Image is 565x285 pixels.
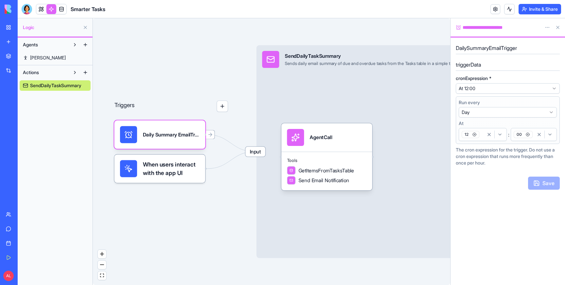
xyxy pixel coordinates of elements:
[23,24,80,31] span: Logic
[511,128,557,141] button: 00
[114,101,135,112] p: Triggers
[114,78,228,183] div: Triggers
[30,82,81,89] span: SendDailyTaskSummary
[246,147,265,156] span: Input
[285,61,498,66] div: Sends daily email summary of due and overdue tasks from the Tasks table in a simple table format ...
[459,107,557,118] button: Select frequency
[114,120,228,149] div: Daily Summary EmailTrigger
[23,41,38,48] span: Agents
[5,5,45,14] img: logo
[30,55,66,61] span: [PERSON_NAME]
[459,128,507,141] button: 12
[456,61,560,69] h5: triggerData
[456,83,560,94] button: Select preset schedule
[459,99,557,106] label: Run every
[207,135,255,151] g: Edge from 68c2ed9bf627d155034dafe7 to 68c2ed92d1fae13ab5bb9639
[459,120,557,127] label: At
[23,69,39,76] span: Actions
[20,40,70,50] button: Agents
[207,151,255,168] g: Edge from UI_TRIGGERS to 68c2ed92d1fae13ab5bb9639
[508,131,509,138] span: :
[456,147,560,166] div: The cron expression for the trigger. Do not use a cron expression that runs more frequently than ...
[71,5,105,13] span: Smarter Tasks
[143,131,200,138] div: Daily Summary EmailTrigger
[299,167,354,174] span: GetItemsFromTasksTable
[256,45,543,258] div: InputSendDailyTaskSummarySends daily email summary of due and overdue tasks from the Tasks table ...
[281,123,395,190] div: AgentCallToolsGetItemsFromTasksTableSend Email Notification
[285,52,498,59] div: SendDailyTaskSummary
[98,271,106,280] button: fit view
[514,131,533,138] span: 00
[519,4,561,14] button: Invite & Share
[20,80,91,91] a: SendDailyTaskSummary
[3,271,14,281] span: AL
[143,160,200,177] span: When users interact with the app UI
[98,250,106,259] button: zoom in
[98,261,106,269] button: zoom out
[114,154,205,183] div: When users interact with the app UI
[20,67,70,78] button: Actions
[456,44,560,52] h5: DailySummaryEmailTrigger
[20,53,91,63] a: [PERSON_NAME]
[310,134,332,141] div: AgentCall
[462,131,479,138] span: 12
[299,177,349,184] span: Send Email Notification
[456,76,488,81] span: cronExpression
[287,158,367,163] span: Tools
